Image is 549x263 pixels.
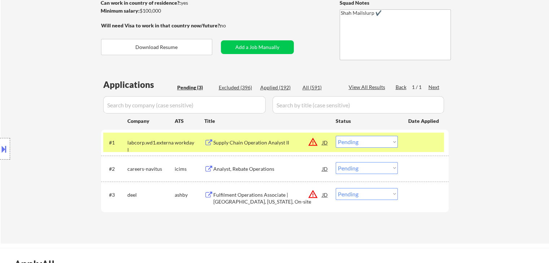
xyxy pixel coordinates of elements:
div: no [220,22,241,29]
strong: Will need Visa to work in that country now/future?: [101,22,221,28]
div: Title [204,117,329,125]
button: Add a Job Manually [221,40,294,54]
div: ashby [175,191,204,199]
input: Search by company (case sensitive) [103,96,266,113]
div: Excluded (396) [219,84,255,91]
div: JD [322,188,329,201]
div: icims [175,165,204,173]
div: ATS [175,117,204,125]
div: Analyst, Rebate Operations [213,165,322,173]
div: Date Applied [408,117,440,125]
button: warning_amber [308,189,318,199]
strong: Minimum salary: [101,8,140,14]
div: Status [336,114,398,127]
div: Applied (192) [260,84,296,91]
div: Fulfilment Operations Associate | [GEOGRAPHIC_DATA], [US_STATE], On-site [213,191,322,205]
div: Back [396,84,407,91]
div: careers-navitus [127,165,175,173]
div: All (591) [302,84,339,91]
div: Supply Chain Operation Analyst II [213,139,322,146]
div: 1 / 1 [412,84,428,91]
div: workday [175,139,204,146]
div: Next [428,84,440,91]
button: Download Resume [101,39,212,55]
input: Search by title (case sensitive) [273,96,444,113]
div: View All Results [349,84,387,91]
div: JD [322,136,329,149]
button: warning_amber [308,137,318,147]
div: Applications [103,80,175,89]
div: Company [127,117,175,125]
div: labcorp.wd1.external [127,139,175,153]
div: JD [322,162,329,175]
div: deel [127,191,175,199]
div: $100,000 [101,7,221,14]
div: Pending (3) [177,84,213,91]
